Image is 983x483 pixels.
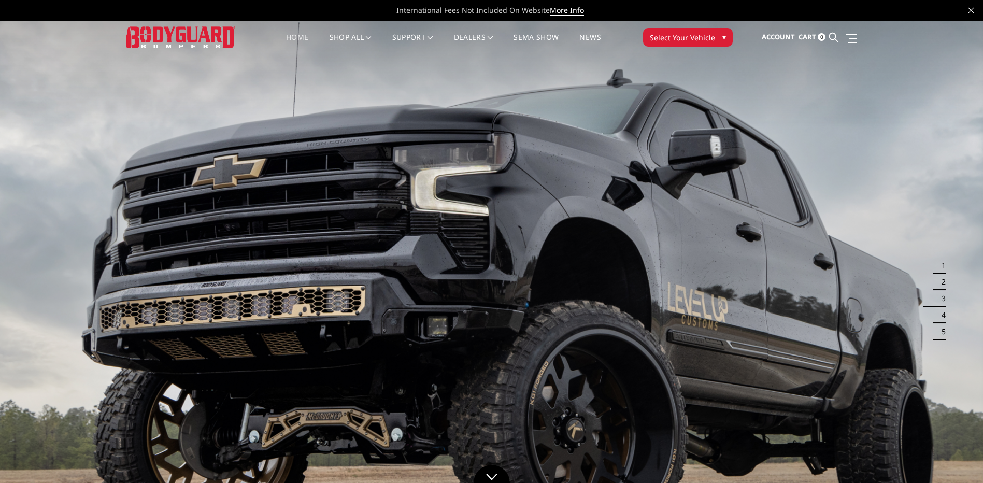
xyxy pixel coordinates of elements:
[935,323,946,340] button: 5 of 5
[722,32,726,42] span: ▾
[935,290,946,307] button: 3 of 5
[454,34,493,54] a: Dealers
[392,34,433,54] a: Support
[799,32,816,41] span: Cart
[579,34,601,54] a: News
[474,465,510,483] a: Click to Down
[126,26,235,48] img: BODYGUARD BUMPERS
[330,34,372,54] a: shop all
[643,28,733,47] button: Select Your Vehicle
[935,257,946,274] button: 1 of 5
[931,433,983,483] iframe: Chat Widget
[286,34,308,54] a: Home
[762,23,795,51] a: Account
[550,5,584,16] a: More Info
[799,23,825,51] a: Cart 0
[935,307,946,323] button: 4 of 5
[650,32,715,43] span: Select Your Vehicle
[818,33,825,41] span: 0
[514,34,559,54] a: SEMA Show
[935,274,946,290] button: 2 of 5
[762,32,795,41] span: Account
